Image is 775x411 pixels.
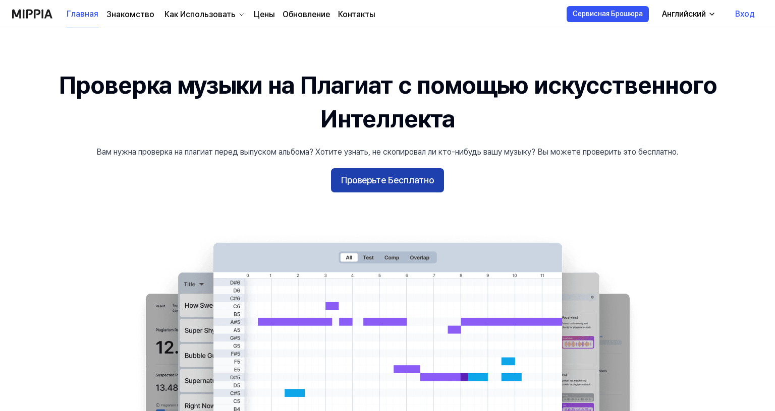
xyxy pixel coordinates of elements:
[106,9,154,21] a: Знакомство
[283,9,330,21] a: Обновление
[24,68,751,136] h1: Проверка музыки на Плагиат с помощью искусственного Интеллекта
[162,9,246,21] button: Как Использовать
[338,9,375,21] a: Контакты
[67,1,98,28] a: Главная
[162,9,238,21] div: Как Использовать
[96,146,679,158] div: Вам нужна проверка на плагиат перед выпуском альбома? Хотите узнать, не скопировал ли кто-нибудь ...
[567,6,649,22] button: Сервисная Брошюра
[254,9,274,21] a: Цены
[660,8,708,20] div: Английский
[654,4,722,24] button: Английский
[331,168,444,192] button: Проверьте Бесплатно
